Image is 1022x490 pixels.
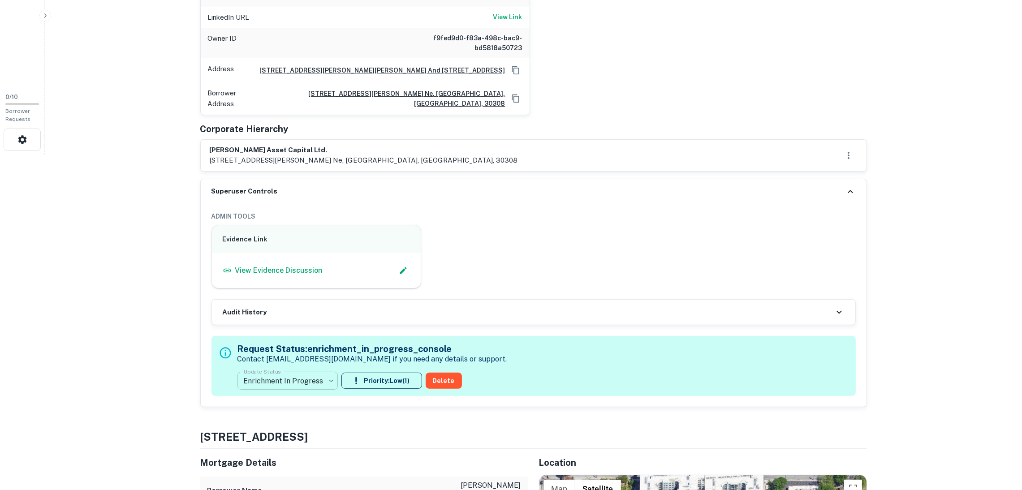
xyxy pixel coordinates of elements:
[426,373,462,389] button: Delete
[237,354,507,365] p: Contact [EMAIL_ADDRESS][DOMAIN_NAME] if you need any details or support.
[5,108,30,122] span: Borrower Requests
[237,368,338,393] div: Enrichment In Progress
[509,64,522,77] button: Copy Address
[397,264,410,277] button: Edit Slack Link
[341,373,422,389] button: Priority:Low(1)
[208,33,237,53] p: Owner ID
[210,145,518,155] h6: [PERSON_NAME] asset capital ltd.
[509,92,522,105] button: Copy Address
[5,94,18,100] span: 0 / 10
[200,429,867,445] h4: [STREET_ADDRESS]
[253,65,505,75] a: [STREET_ADDRESS][PERSON_NAME][PERSON_NAME] And [STREET_ADDRESS]
[539,456,867,469] h5: Location
[211,211,856,221] h6: ADMIN TOOLS
[493,12,522,23] a: View Link
[493,12,522,22] h6: View Link
[208,64,234,77] p: Address
[235,265,323,276] p: View Evidence Discussion
[415,33,522,53] h6: f9fed9d0-f83a-498c-bac9-bd5818a50723
[200,122,289,136] h5: Corporate Hierarchy
[977,418,1022,461] iframe: Chat Widget
[208,88,256,109] p: Borrower Address
[244,368,281,375] label: Update Status
[210,155,518,166] p: [STREET_ADDRESS][PERSON_NAME] ne, [GEOGRAPHIC_DATA], [GEOGRAPHIC_DATA], 30308
[223,265,323,276] a: View Evidence Discussion
[237,342,507,356] h5: Request Status: enrichment_in_progress_console
[200,456,528,469] h5: Mortgage Details
[208,12,250,23] p: LinkedIn URL
[223,234,410,245] h6: Evidence Link
[223,307,267,318] h6: Audit History
[259,89,505,108] a: [STREET_ADDRESS][PERSON_NAME] ne, [GEOGRAPHIC_DATA], [GEOGRAPHIC_DATA], 30308
[211,186,278,197] h6: Superuser Controls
